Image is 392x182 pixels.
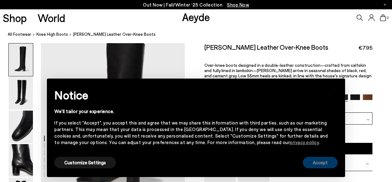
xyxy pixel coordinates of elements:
h2: Notice [54,87,328,103]
span: knee high boots [36,32,68,37]
img: svg%3E [366,162,369,166]
span: €795 [358,44,372,52]
a: 0 [380,14,386,21]
span: [PERSON_NAME] Leather Over-Knee Boots [73,31,156,38]
span: 0 [386,16,389,20]
div: If you select "Accept", you accept this and agree that we may share this information with third p... [54,120,328,146]
span: Navigate to /collections/new-in [227,2,249,7]
a: All Footwear [8,31,31,38]
img: Willa Leather Over-Knee Boots - Image 3 [9,111,33,143]
img: Willa Leather Over-Knee Boots - Image 1 [9,43,33,76]
a: knee high boots [36,31,68,38]
a: World [38,12,65,23]
p: Over-knee boots designed in a double-leather construction—crafted from calfskin and fully lined i... [204,62,372,84]
button: Accept [303,157,338,168]
button: Close this notice [328,80,343,95]
span: × [333,83,337,92]
div: We'll tailor your experience. [54,108,328,115]
nav: breadcrumb [8,26,392,43]
img: svg%3E [367,118,370,121]
img: Willa Leather Over-Knee Boots - Image 4 [9,144,33,177]
a: privacy policy [290,139,319,145]
h2: [PERSON_NAME] Leather Over-Knee Boots [204,43,328,51]
p: Out Now | Fall/Winter ‘25 Collection [143,1,249,9]
img: Willa Leather Over-Knee Boots - Image 2 [9,77,33,110]
a: Shop [3,12,27,23]
a: Aeyde [182,10,210,23]
button: Customize Settings [54,157,116,168]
